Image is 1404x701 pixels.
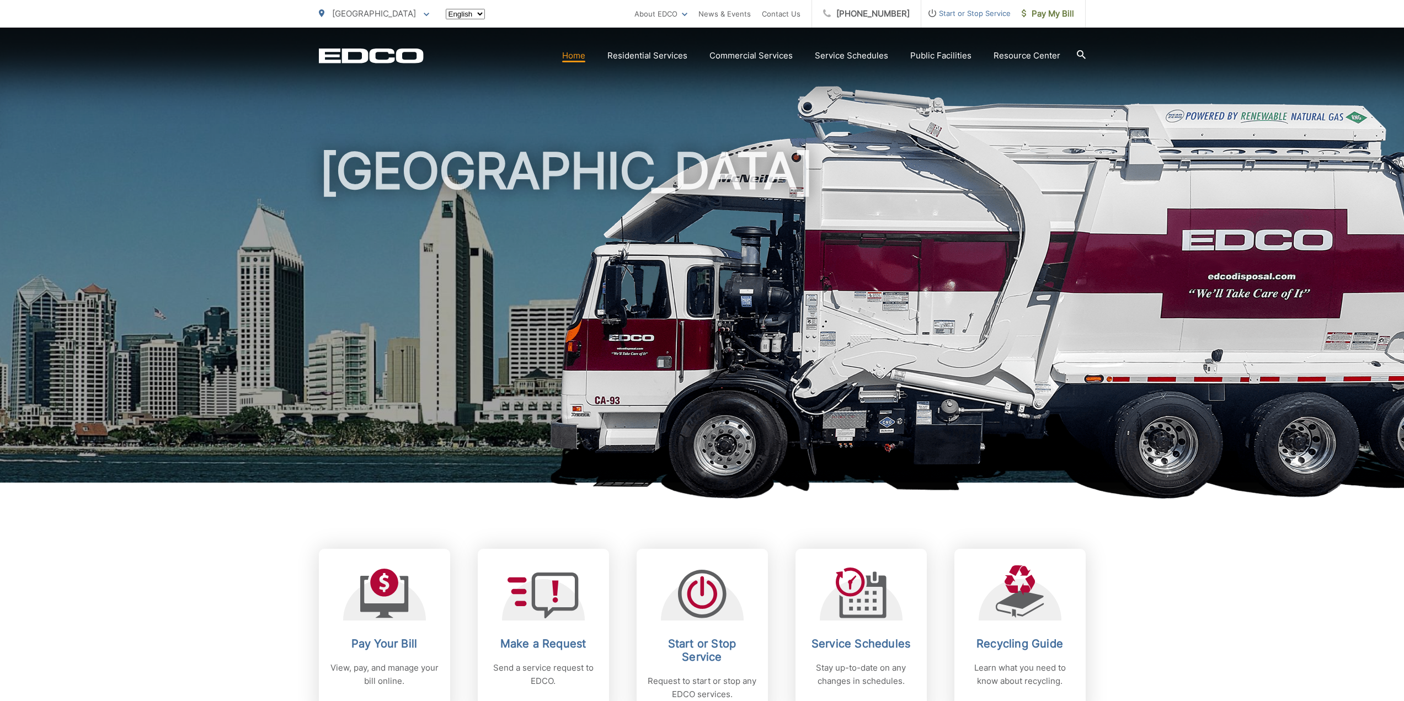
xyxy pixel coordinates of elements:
a: Public Facilities [910,49,971,62]
h2: Service Schedules [807,637,916,650]
p: Send a service request to EDCO. [489,661,598,688]
h1: [GEOGRAPHIC_DATA] [319,143,1086,493]
h2: Pay Your Bill [330,637,439,650]
h2: Recycling Guide [965,637,1075,650]
span: Pay My Bill [1022,7,1074,20]
span: [GEOGRAPHIC_DATA] [332,8,416,19]
a: Service Schedules [815,49,888,62]
a: Contact Us [762,7,800,20]
a: About EDCO [634,7,687,20]
a: News & Events [698,7,751,20]
select: Select a language [446,9,485,19]
p: Learn what you need to know about recycling. [965,661,1075,688]
h2: Start or Stop Service [648,637,757,663]
a: Residential Services [607,49,687,62]
a: EDCD logo. Return to the homepage. [319,48,424,63]
a: Commercial Services [709,49,793,62]
a: Home [562,49,585,62]
p: Request to start or stop any EDCO services. [648,675,757,701]
p: View, pay, and manage your bill online. [330,661,439,688]
a: Resource Center [994,49,1060,62]
h2: Make a Request [489,637,598,650]
p: Stay up-to-date on any changes in schedules. [807,661,916,688]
